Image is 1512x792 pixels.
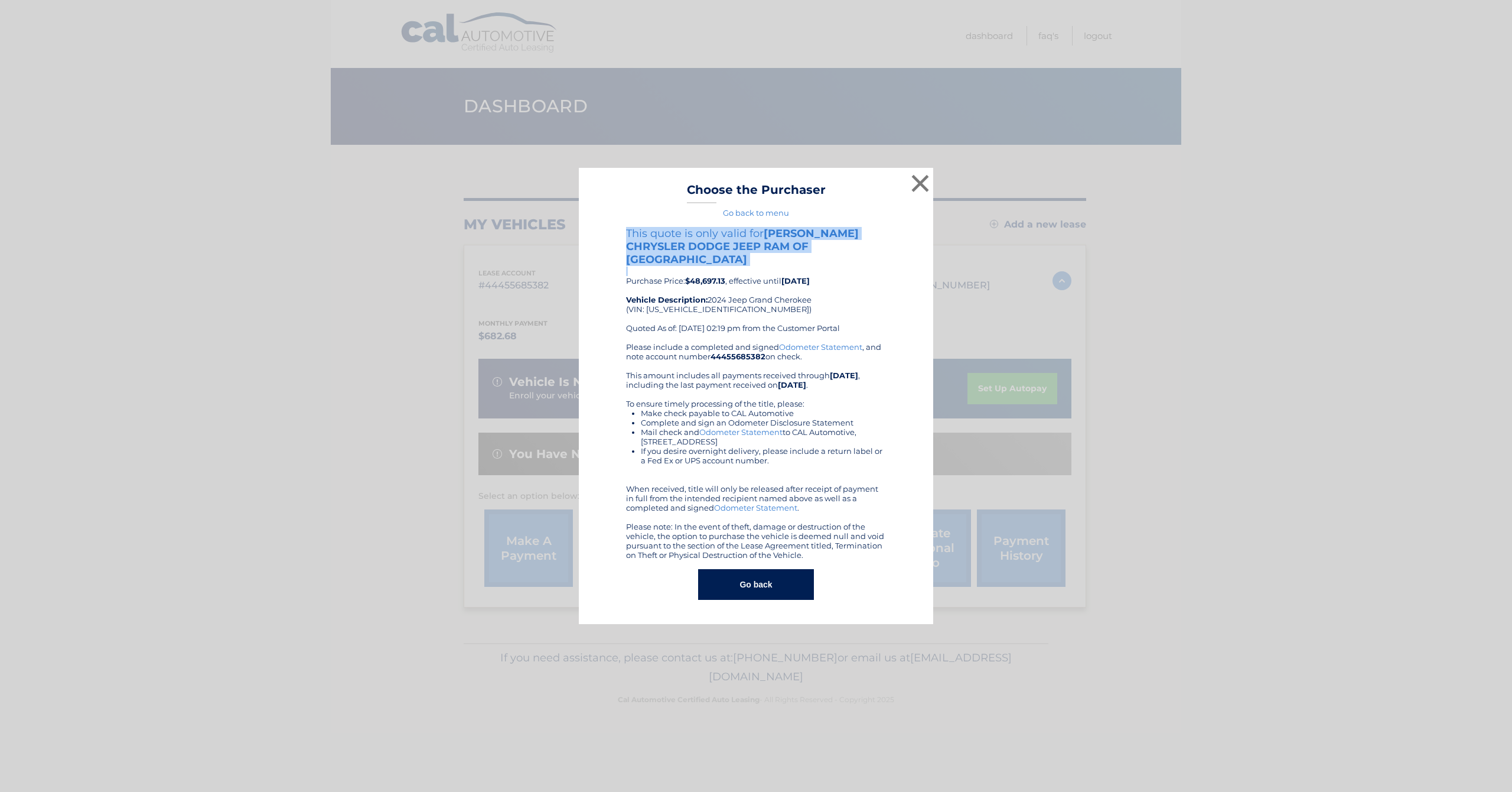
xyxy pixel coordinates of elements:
div: Purchase Price: , effective until 2024 Jeep Grand Cherokee (VIN: [US_VEHICLE_IDENTIFICATION_NUMBE... [626,227,886,342]
div: Please include a completed and signed , and note account number on check. This amount includes al... [626,342,886,560]
a: Go back to menu [723,208,789,218]
a: Odometer Statement [714,503,797,512]
b: 44455685382 [711,352,765,361]
li: If you desire overnight delivery, please include a return label or a Fed Ex or UPS account number. [641,446,886,465]
b: [PERSON_NAME] CHRYSLER DODGE JEEP RAM OF [GEOGRAPHIC_DATA] [626,227,859,266]
li: Complete and sign an Odometer Disclosure Statement [641,418,886,427]
h3: Choose the Purchaser [687,183,826,203]
a: Odometer Statement [699,427,783,437]
li: Make check payable to CAL Automotive [641,408,886,418]
button: × [908,171,932,195]
b: [DATE] [781,276,810,285]
strong: Vehicle Description: [626,295,708,304]
b: $48,697.13 [685,276,725,285]
button: Go back [698,569,813,600]
b: [DATE] [830,371,858,380]
li: Mail check and to CAL Automotive, [STREET_ADDRESS] [641,427,886,446]
h4: This quote is only valid for [626,227,886,266]
a: Odometer Statement [779,342,862,352]
b: [DATE] [778,380,806,389]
